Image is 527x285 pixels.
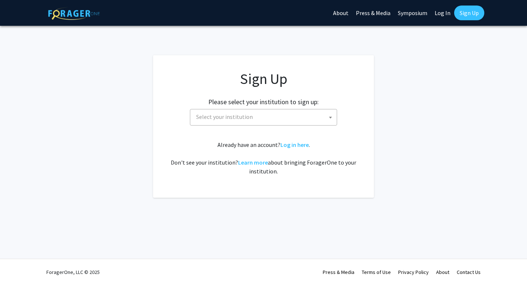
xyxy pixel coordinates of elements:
a: Privacy Policy [398,269,429,275]
a: Learn more about bringing ForagerOne to your institution [238,159,268,166]
h2: Please select your institution to sign up: [208,98,319,106]
a: About [436,269,449,275]
img: ForagerOne Logo [48,7,100,20]
h1: Sign Up [168,70,359,88]
div: ForagerOne, LLC © 2025 [46,259,100,285]
a: Log in here [280,141,309,148]
span: Select your institution [196,113,253,120]
a: Terms of Use [362,269,391,275]
span: Select your institution [193,109,337,124]
span: Select your institution [190,109,337,126]
a: Sign Up [454,6,484,20]
div: Already have an account? . Don't see your institution? about bringing ForagerOne to your institut... [168,140,359,176]
a: Contact Us [457,269,481,275]
a: Press & Media [323,269,354,275]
